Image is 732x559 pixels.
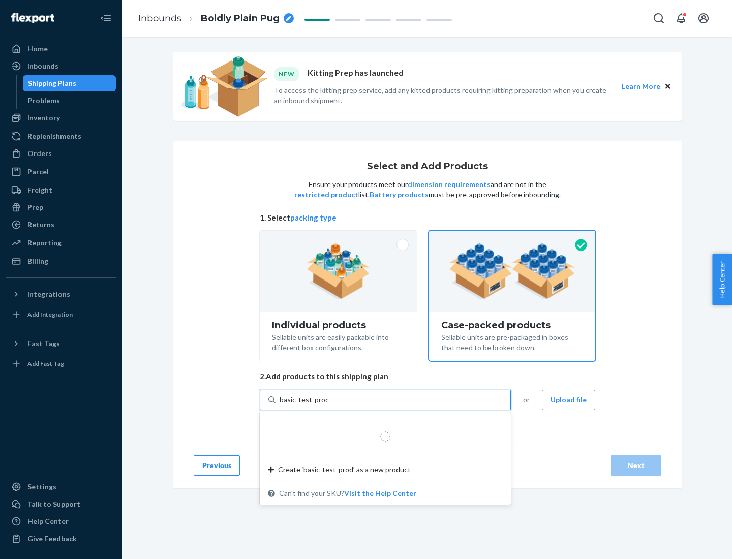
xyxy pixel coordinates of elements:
[194,455,240,476] button: Previous
[441,320,583,330] div: Case-packed products
[6,182,116,198] a: Freight
[23,75,116,91] a: Shipping Plans
[27,499,80,509] div: Talk to Support
[278,464,411,475] span: Create ‘basic-test-prod’ as a new product
[27,516,69,526] div: Help Center
[27,310,73,319] div: Add Integration
[344,488,416,499] button: Create ‘basic-test-prod’ as a new productCan't find your SKU?
[27,256,48,266] div: Billing
[6,164,116,180] a: Parcel
[28,96,60,106] div: Problems
[260,212,595,223] span: 1. Select
[6,286,116,302] button: Integrations
[671,8,691,28] button: Open notifications
[274,85,613,106] p: To access the kitting prep service, add any kitted products requiring kitting preparation when yo...
[280,395,328,405] input: Create ‘basic-test-prod’ as a new productCan't find your SKU?Visit the Help Center
[272,320,405,330] div: Individual products
[6,128,116,144] a: Replenishments
[27,482,56,492] div: Settings
[11,13,54,23] img: Flexport logo
[27,534,77,544] div: Give Feedback
[27,185,52,195] div: Freight
[6,253,116,269] a: Billing
[6,41,116,57] a: Home
[449,243,575,299] img: case-pack.59cecea509d18c883b923b81aeac6d0b.png
[307,243,370,299] img: individual-pack.facf35554cb0f1810c75b2bd6df2d64e.png
[6,479,116,495] a: Settings
[6,145,116,162] a: Orders
[649,8,669,28] button: Open Search Box
[23,92,116,109] a: Problems
[272,330,405,353] div: Sellable units are easily packable into different box configurations.
[619,460,653,471] div: Next
[27,148,52,159] div: Orders
[27,61,58,71] div: Inbounds
[28,78,76,88] div: Shipping Plans
[6,513,116,530] a: Help Center
[130,4,302,34] ol: breadcrumbs
[6,496,116,512] a: Talk to Support
[27,113,60,123] div: Inventory
[201,12,280,25] span: Boldly Plain Pug
[27,289,70,299] div: Integrations
[367,162,488,172] h1: Select and Add Products
[6,216,116,233] a: Returns
[290,212,337,223] button: packing type
[523,395,530,405] span: or
[622,81,660,92] button: Learn More
[6,335,116,352] button: Fast Tags
[6,306,116,323] a: Add Integration
[6,199,116,215] a: Prep
[27,220,54,230] div: Returns
[27,338,60,349] div: Fast Tags
[27,131,81,141] div: Replenishments
[6,58,116,74] a: Inbounds
[308,67,404,81] p: Kitting Prep has launched
[293,179,562,200] p: Ensure your products meet our and are not in the list. must be pre-approved before inbounding.
[370,190,429,200] button: Battery products
[408,179,491,190] button: dimension requirements
[611,455,661,476] button: Next
[542,390,595,410] button: Upload file
[27,359,64,368] div: Add Fast Tag
[27,44,48,54] div: Home
[27,167,49,177] div: Parcel
[96,8,116,28] button: Close Navigation
[27,238,62,248] div: Reporting
[662,81,674,92] button: Close
[260,371,595,382] span: 2. Add products to this shipping plan
[712,254,732,305] button: Help Center
[274,67,299,81] div: NEW
[6,531,116,547] button: Give Feedback
[693,8,714,28] button: Open account menu
[6,235,116,251] a: Reporting
[6,110,116,126] a: Inventory
[27,202,43,212] div: Prep
[441,330,583,353] div: Sellable units are pre-packaged in boxes that need to be broken down.
[279,488,416,499] span: Can't find your SKU?
[6,356,116,372] a: Add Fast Tag
[138,13,181,24] a: Inbounds
[294,190,358,200] button: restricted product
